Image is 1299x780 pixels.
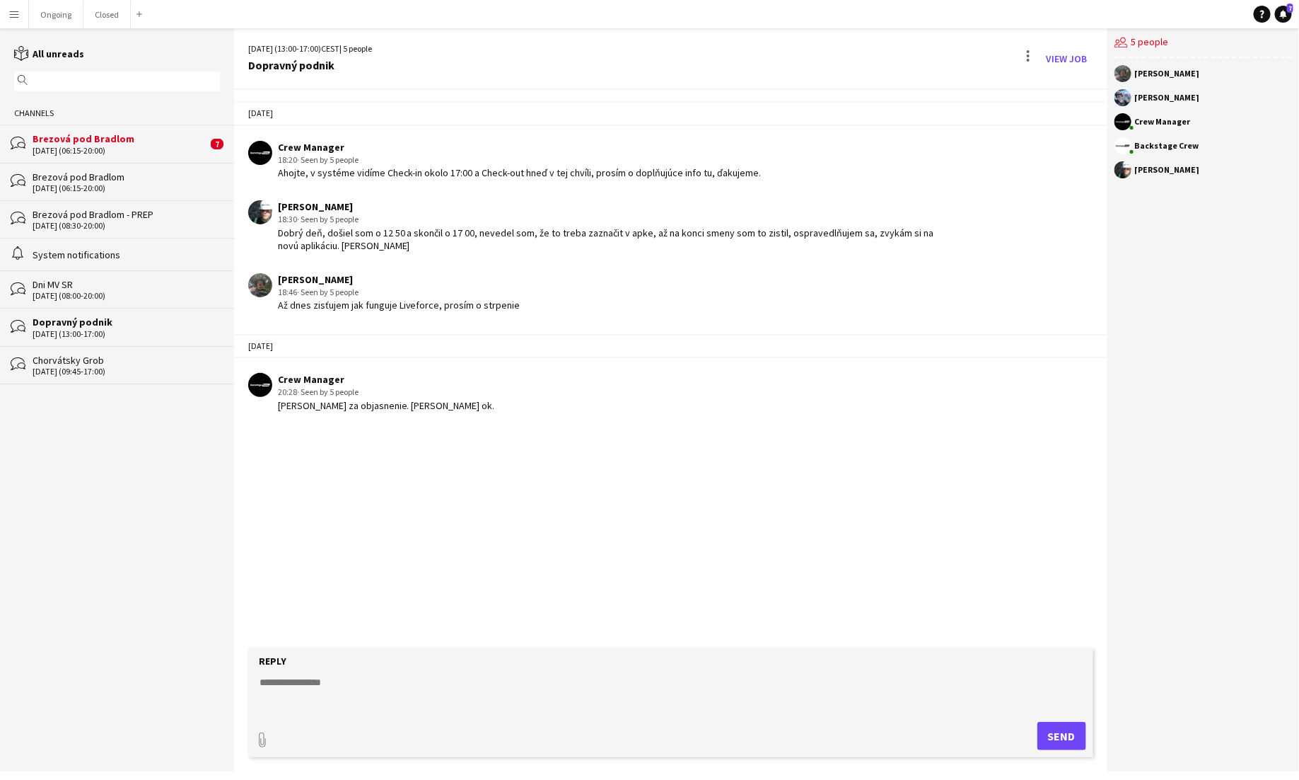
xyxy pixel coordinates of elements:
div: [PERSON_NAME] [1135,69,1200,78]
div: Crew Manager [1135,117,1191,126]
div: [PERSON_NAME] [278,200,947,213]
a: View Job [1041,47,1093,70]
div: Ahojte, v systéme vidíme Check-in okolo 17:00 a Check-out hneď v tej chvíli, prosím o doplňujúce ... [278,166,762,179]
div: [PERSON_NAME] [1135,166,1200,174]
div: 18:20 [278,154,762,166]
a: All unreads [14,47,84,60]
a: 7 [1275,6,1292,23]
div: Dobrý deň, došiel som o 12 50 a skončil o 17 00, nevedel som, že to treba zaznačit v apke, až na ... [278,226,947,252]
div: Crew Manager [278,141,762,154]
button: Send [1037,722,1086,750]
div: [DATE] (06:15-20:00) [33,146,207,156]
div: Dopravný podnik [33,316,220,328]
div: 20:28 [278,386,495,398]
span: 7 [1287,4,1293,13]
div: [PERSON_NAME] [1135,93,1200,102]
div: Dni MV SR [33,278,220,291]
div: [DATE] (09:45-17:00) [33,367,220,377]
div: [DATE] [234,334,1107,358]
div: [PERSON_NAME] za objasnenie. [PERSON_NAME] ok. [278,399,495,412]
div: 18:46 [278,286,520,299]
div: [DATE] (13:00-17:00) | 5 people [248,42,372,55]
div: Brezová pod Bradlom - PREP [33,208,220,221]
button: Closed [83,1,131,28]
label: Reply [259,655,286,667]
div: 5 people [1114,28,1292,58]
div: [DATE] (08:30-20:00) [33,221,220,231]
div: [DATE] (08:00-20:00) [33,291,220,301]
div: Až dnes zisťujem jak funguje Liveforce, prosím o strpenie [278,299,520,311]
span: CEST [321,43,339,54]
span: · Seen by 5 people [297,214,359,224]
div: Brezová pod Bradlom [33,171,220,183]
div: 18:30 [278,213,947,226]
span: 7 [211,139,223,149]
div: Chorvátsky Grob [33,354,220,367]
div: [PERSON_NAME] [278,273,520,286]
div: [DATE] [234,101,1107,125]
div: Crew Manager [278,373,495,386]
span: · Seen by 5 people [297,287,359,297]
div: Brezová pod Bradlom [33,132,207,145]
div: [DATE] (06:15-20:00) [33,183,220,193]
div: System notifications [33,248,220,261]
div: [DATE] (13:00-17:00) [33,329,220,339]
div: Backstage Crew [1135,142,1199,150]
button: Ongoing [29,1,83,28]
div: Dopravný podnik [248,59,372,71]
span: · Seen by 5 people [297,154,359,165]
span: · Seen by 5 people [297,386,359,397]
